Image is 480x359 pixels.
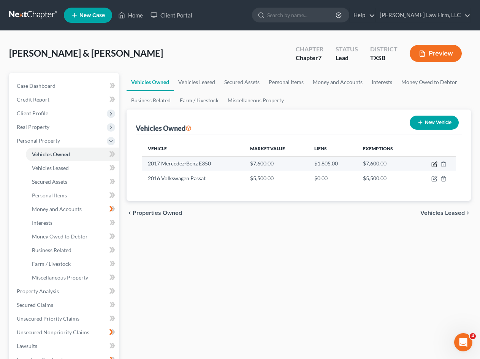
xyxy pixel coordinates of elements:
button: chevron_left Properties Owned [127,210,182,216]
span: Money Owed to Debtor [32,233,88,240]
a: Lawsuits [11,339,119,353]
a: Case Dashboard [11,79,119,93]
span: New Case [79,13,105,18]
span: 4 [470,333,476,339]
a: Secured Claims [11,298,119,312]
span: Vehicles Owned [32,151,70,157]
a: Unsecured Priority Claims [11,312,119,326]
span: Secured Claims [17,302,53,308]
span: Farm / Livestock [32,261,71,267]
a: [PERSON_NAME] Law Firm, LLC [376,8,470,22]
span: Property Analysis [17,288,59,294]
a: Interests [26,216,119,230]
td: $7,600.00 [357,156,414,171]
td: $7,600.00 [244,156,308,171]
span: Vehicles Leased [32,165,69,171]
a: Business Related [127,91,175,110]
a: Personal Items [26,189,119,202]
div: Status [336,45,358,54]
div: Chapter [296,54,323,62]
span: Secured Assets [32,178,67,185]
a: Business Related [26,243,119,257]
button: Preview [410,45,462,62]
a: Unsecured Nonpriority Claims [11,326,119,339]
a: Client Portal [147,8,196,22]
div: TXSB [370,54,398,62]
a: Personal Items [264,73,308,91]
iframe: Intercom live chat [454,333,472,351]
button: Vehicles Leased chevron_right [420,210,471,216]
a: Credit Report [11,93,119,106]
th: Exemptions [357,141,414,156]
a: Money and Accounts [308,73,367,91]
div: Lead [336,54,358,62]
i: chevron_left [127,210,133,216]
span: Credit Report [17,96,49,103]
td: 2017 Mercedez-Benz E350 [142,156,244,171]
span: Client Profile [17,110,48,116]
a: Miscellaneous Property [26,271,119,284]
span: Lawsuits [17,343,37,349]
td: 2016 Volkswagen Passat [142,171,244,186]
span: Business Related [32,247,71,253]
span: Properties Owned [133,210,182,216]
span: Miscellaneous Property [32,274,88,281]
a: Vehicles Owned [26,148,119,161]
span: 7 [318,54,322,61]
span: Case Dashboard [17,83,55,89]
div: Chapter [296,45,323,54]
div: District [370,45,398,54]
th: Vehicle [142,141,244,156]
a: Secured Assets [220,73,264,91]
a: Vehicles Leased [174,73,220,91]
th: Market Value [244,141,308,156]
span: Money and Accounts [32,206,82,212]
span: Real Property [17,124,49,130]
span: Personal Items [32,192,67,199]
td: $5,500.00 [357,171,414,186]
span: Personal Property [17,137,60,144]
a: Farm / Livestock [26,257,119,271]
a: Vehicles Owned [127,73,174,91]
input: Search by name... [267,8,337,22]
i: chevron_right [465,210,471,216]
a: Home [114,8,147,22]
span: Interests [32,219,52,226]
a: Miscellaneous Property [223,91,288,110]
a: Money Owed to Debtor [397,73,462,91]
button: New Vehicle [410,116,459,130]
span: Unsecured Nonpriority Claims [17,329,89,335]
a: Help [350,8,375,22]
span: Unsecured Priority Claims [17,315,79,322]
a: Interests [367,73,397,91]
a: Farm / Livestock [175,91,223,110]
td: $1,805.00 [308,156,357,171]
span: Vehicles Leased [420,210,465,216]
td: $0.00 [308,171,357,186]
span: [PERSON_NAME] & [PERSON_NAME] [9,48,163,59]
a: Money Owed to Debtor [26,230,119,243]
a: Property Analysis [11,284,119,298]
a: Money and Accounts [26,202,119,216]
a: Secured Assets [26,175,119,189]
th: Liens [308,141,357,156]
a: Vehicles Leased [26,161,119,175]
div: Vehicles Owned [136,124,192,133]
td: $5,500.00 [244,171,308,186]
